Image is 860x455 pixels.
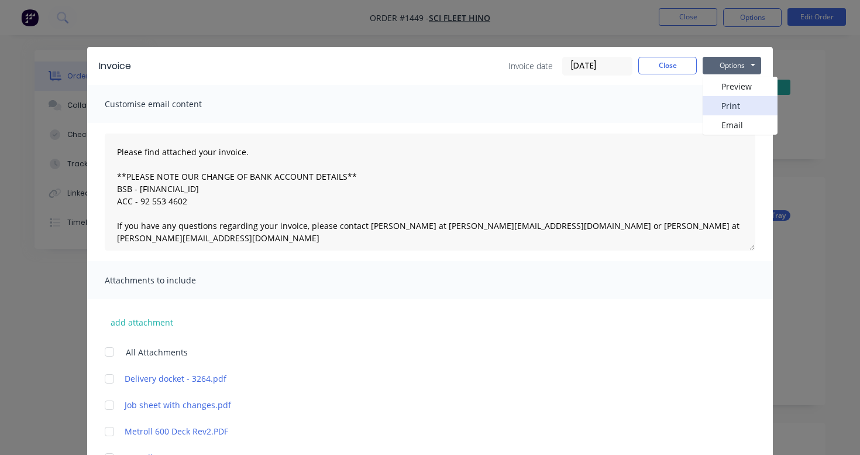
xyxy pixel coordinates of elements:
button: Print [703,96,778,115]
button: Preview [703,77,778,96]
button: Options [703,57,761,74]
span: Invoice date [508,60,553,72]
span: Customise email content [105,96,233,112]
button: Close [638,57,697,74]
a: Delivery docket - 3264.pdf [125,372,726,385]
div: Invoice [99,59,131,73]
span: All Attachments [126,346,188,358]
a: Job sheet with changes.pdf [125,399,726,411]
button: Email [703,115,778,135]
span: Attachments to include [105,272,233,289]
button: add attachment [105,313,179,331]
a: Metroll 600 Deck Rev2.PDF [125,425,726,437]
textarea: Please find attached your invoice. **PLEASE NOTE OUR CHANGE OF BANK ACCOUNT DETAILS** BSB - [FINA... [105,134,755,251]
